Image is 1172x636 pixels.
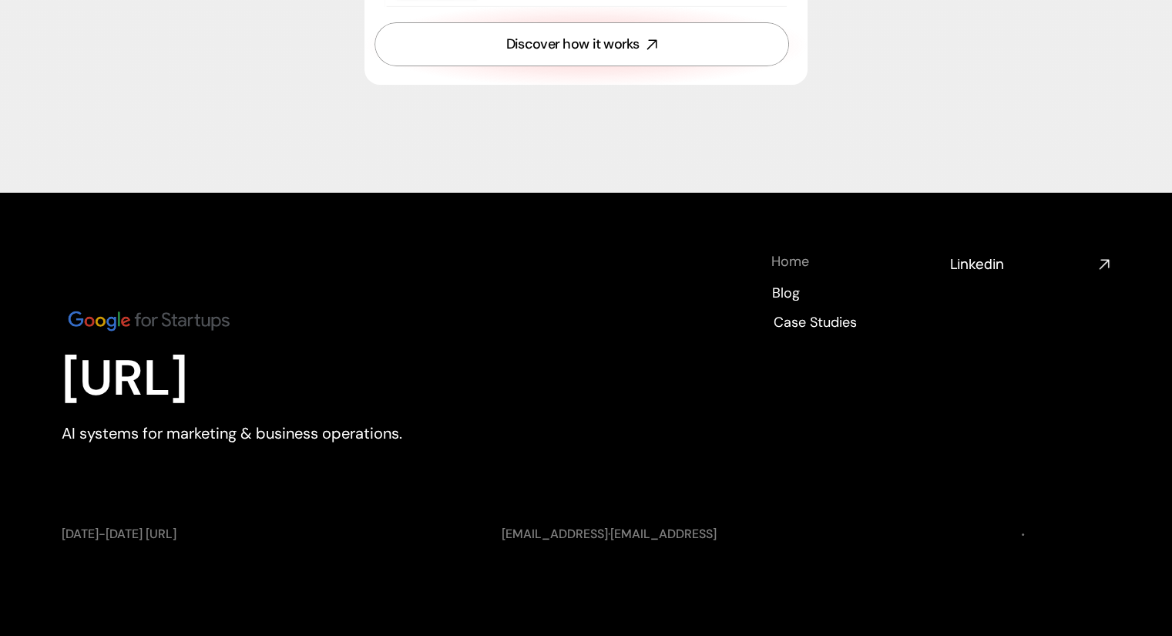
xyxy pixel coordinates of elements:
a: Terms of Use [941,527,1014,543]
p: [DATE]-[DATE] [URL] [62,526,471,543]
a: Case Studies [771,313,858,330]
p: Case Studies [774,313,857,332]
a: Privacy Policy [1032,527,1110,543]
nav: Social media links [950,254,1110,274]
a: [EMAIL_ADDRESS] [610,526,717,542]
p: AI systems for marketing & business operations. [62,422,485,444]
a: Home [771,254,809,271]
h4: Linkedin [950,254,1092,274]
a: Blog [771,284,800,301]
p: [URL] [62,349,485,409]
a: [EMAIL_ADDRESS] [502,526,608,542]
a: Linkedin [950,254,1110,274]
h4: Home [771,252,809,271]
nav: Footer navigation [771,254,932,330]
p: Blog [772,284,800,303]
p: · [502,526,911,543]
